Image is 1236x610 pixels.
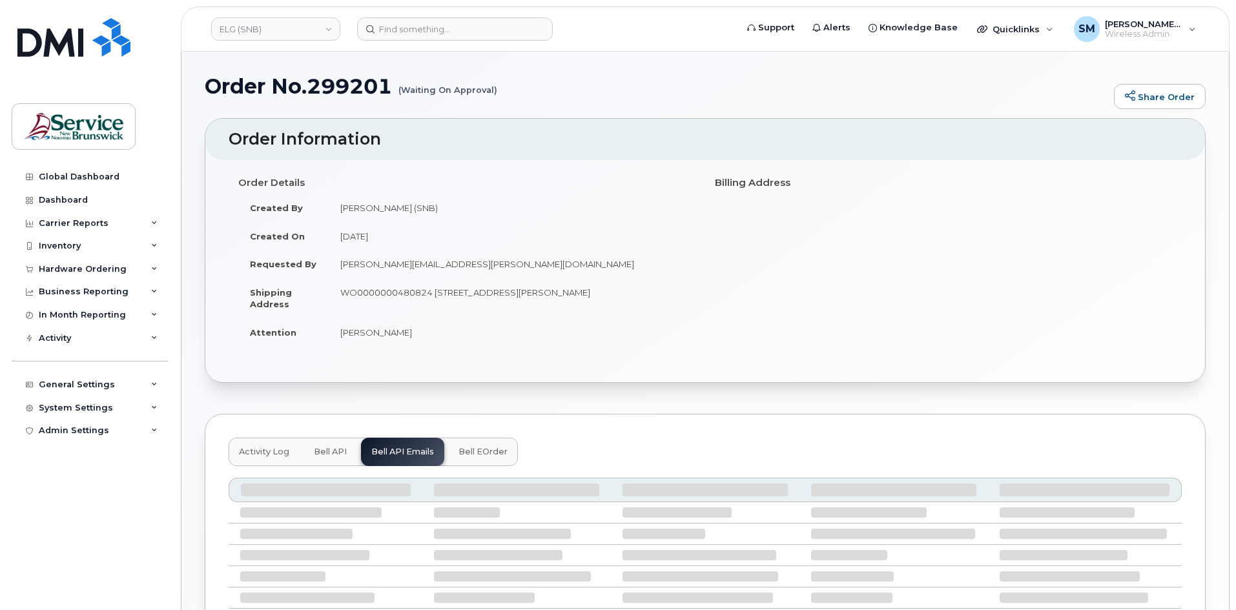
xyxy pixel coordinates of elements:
[329,222,695,250] td: [DATE]
[715,178,1172,188] h4: Billing Address
[329,318,695,347] td: [PERSON_NAME]
[1114,84,1206,110] a: Share Order
[329,250,695,278] td: [PERSON_NAME][EMAIL_ADDRESS][PERSON_NAME][DOMAIN_NAME]
[239,447,289,457] span: Activity Log
[250,203,303,213] strong: Created By
[250,327,296,338] strong: Attention
[314,447,347,457] span: Bell API
[250,287,292,310] strong: Shipping Address
[329,194,695,222] td: [PERSON_NAME] (SNB)
[329,278,695,318] td: WO0000000480824 [STREET_ADDRESS][PERSON_NAME]
[205,75,1107,97] h1: Order No.299201
[229,130,1182,148] h2: Order Information
[250,231,305,241] strong: Created On
[250,259,316,269] strong: Requested By
[238,178,695,188] h4: Order Details
[398,75,497,95] small: (Waiting On Approval)
[458,447,508,457] span: Bell eOrder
